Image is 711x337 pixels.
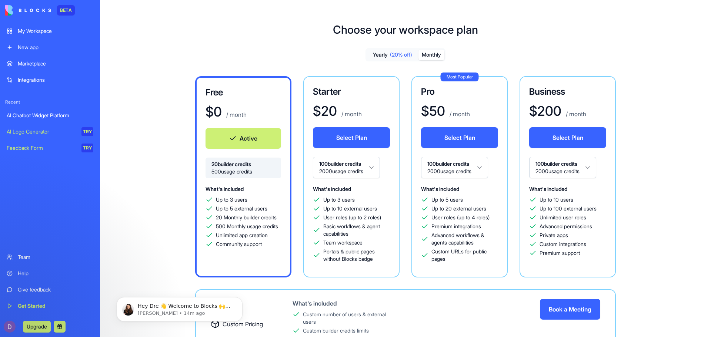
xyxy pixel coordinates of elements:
div: TRY [81,144,93,152]
p: / month [225,110,247,119]
span: Advanced permissions [540,223,592,230]
span: Custom integrations [540,240,586,248]
h3: Starter [313,86,390,98]
span: What's included [313,186,351,192]
a: Team [2,250,98,264]
p: / month [448,109,470,118]
span: Basic workflows & agent capabilities [323,223,390,237]
button: Monthly [418,50,444,60]
button: Active [206,128,281,149]
button: Yearly [367,50,418,60]
div: BETA [57,5,75,16]
span: Unlimited user roles [540,214,586,221]
span: Up to 10 users [540,196,573,203]
img: logo [5,5,51,16]
h1: Choose your workspace plan [333,23,478,36]
a: My Workspace [2,24,98,38]
a: Integrations [2,73,98,87]
div: AI Logo Generator [7,128,76,135]
a: AI Chatbot Widget Platform [2,108,98,123]
div: What's included [293,299,396,308]
div: Custom number of users & external users [303,311,396,326]
span: User roles (up to 4 roles) [431,214,490,221]
span: 500 usage credits [211,168,275,175]
p: / month [564,109,586,118]
span: (20% off) [390,51,412,58]
span: Up to 10 external users [323,205,377,212]
div: My Workspace [18,27,93,35]
span: Portals & public pages without Blocks badge [323,248,390,263]
span: Private apps [540,232,568,239]
button: Select Plan [313,127,390,148]
div: New app [18,44,93,51]
span: Team workspace [323,239,363,246]
a: Upgrade [23,323,51,330]
span: Recent [2,99,98,105]
h1: $ 20 [313,104,337,118]
button: Select Plan [421,127,498,148]
div: Marketplace [18,60,93,67]
h1: $ 200 [529,104,561,118]
h1: $ 50 [421,104,445,118]
div: TRY [81,127,93,136]
h3: Free [206,87,281,98]
span: Up to 3 users [323,196,355,203]
span: 20 builder credits [211,161,275,168]
button: Upgrade [23,321,51,333]
a: BETA [5,5,75,16]
a: Get Started [2,299,98,313]
div: Custom builder credits limits [303,327,369,334]
span: Up to 100 external users [540,205,597,212]
div: AI Chatbot Widget Platform [7,112,93,119]
h3: Pro [421,86,498,98]
iframe: Intercom notifications message [106,282,254,333]
a: New app [2,40,98,55]
img: ACg8ocKc1Jd6EM1L-zcA2IynxEDHzbPuiplT94mn7_P45bTDdJSETQ=s96-c [4,321,16,333]
div: Team [18,253,93,261]
span: What's included [206,186,244,192]
span: Premium integrations [431,223,481,230]
div: Get Started [18,302,93,310]
span: What's included [529,186,567,192]
span: Up to 5 users [431,196,463,203]
button: Book a Meeting [540,299,600,320]
div: Feedback Form [7,144,76,152]
span: Up to 5 external users [216,205,267,212]
div: Give feedback [18,286,93,293]
a: Help [2,266,98,281]
a: Give feedback [2,282,98,297]
a: AI Logo GeneratorTRY [2,124,98,139]
span: Premium support [540,249,580,257]
span: 500 Monthly usage credits [216,223,278,230]
p: / month [340,109,362,118]
span: What's included [421,186,459,192]
h3: Business [529,86,606,98]
span: Custom URLs for public pages [431,248,498,263]
span: Up to 3 users [216,196,247,203]
span: Unlimited app creation [216,232,268,239]
div: Help [18,270,93,277]
span: Community support [216,240,262,248]
button: Select Plan [529,127,606,148]
h1: $ 0 [206,104,222,119]
span: Advanced workflows & agents capabilities [431,232,498,246]
div: Integrations [18,76,93,84]
span: 20 Monthly builder credits [216,214,277,221]
a: Marketplace [2,56,98,71]
span: User roles (up to 2 roles) [323,214,381,221]
a: Feedback FormTRY [2,141,98,155]
div: Most Popular [441,73,479,81]
span: Up to 20 external users [431,205,486,212]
